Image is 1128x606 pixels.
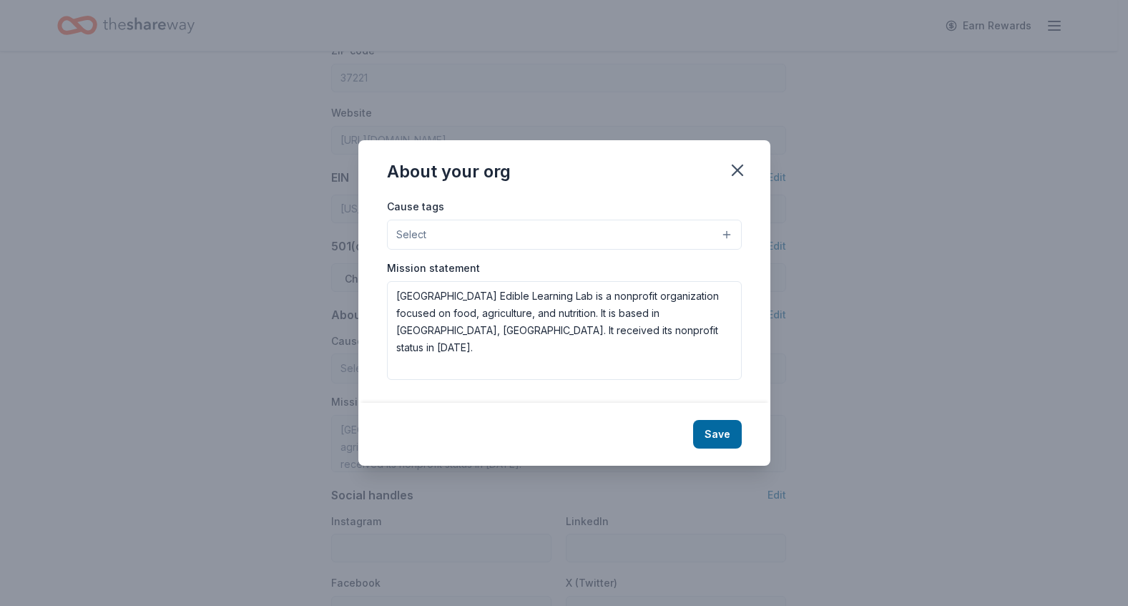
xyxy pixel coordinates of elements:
[387,261,480,275] label: Mission statement
[387,200,444,214] label: Cause tags
[387,220,742,250] button: Select
[387,281,742,380] textarea: [GEOGRAPHIC_DATA] Edible Learning Lab is a nonprofit organization focused on food, agriculture, a...
[387,160,511,183] div: About your org
[396,226,426,243] span: Select
[693,420,742,449] button: Save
